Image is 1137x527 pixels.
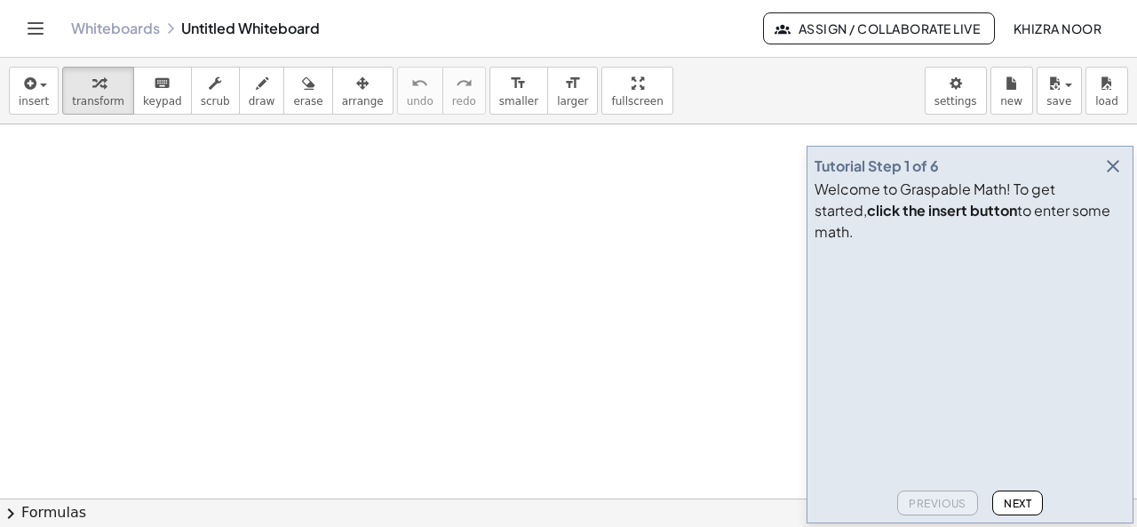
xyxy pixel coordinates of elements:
[510,73,527,94] i: format_size
[19,95,49,108] span: insert
[1013,20,1101,36] span: Khizra Noor
[154,73,171,94] i: keyboard
[133,67,192,115] button: keyboardkeypad
[867,201,1017,220] b: click the insert button
[143,95,182,108] span: keypad
[191,67,240,115] button: scrub
[547,67,598,115] button: format_sizelarger
[21,14,50,43] button: Toggle navigation
[456,73,473,94] i: redo
[411,73,428,94] i: undo
[1000,95,1022,108] span: new
[992,491,1043,515] button: Next
[1004,497,1031,510] span: Next
[557,95,588,108] span: larger
[990,67,1033,115] button: new
[342,95,384,108] span: arrange
[72,95,124,108] span: transform
[601,67,672,115] button: fullscreen
[925,67,987,115] button: settings
[9,67,59,115] button: insert
[564,73,581,94] i: format_size
[815,179,1125,243] div: Welcome to Graspable Math! To get started, to enter some math.
[611,95,663,108] span: fullscreen
[397,67,443,115] button: undoundo
[239,67,285,115] button: draw
[293,95,322,108] span: erase
[452,95,476,108] span: redo
[332,67,394,115] button: arrange
[499,95,538,108] span: smaller
[489,67,548,115] button: format_sizesmaller
[1037,67,1082,115] button: save
[934,95,977,108] span: settings
[71,20,160,37] a: Whiteboards
[778,20,980,36] span: Assign / Collaborate Live
[1085,67,1128,115] button: load
[763,12,995,44] button: Assign / Collaborate Live
[442,67,486,115] button: redoredo
[1095,95,1118,108] span: load
[283,67,332,115] button: erase
[998,12,1116,44] button: Khizra Noor
[201,95,230,108] span: scrub
[62,67,134,115] button: transform
[815,156,939,177] div: Tutorial Step 1 of 6
[407,95,433,108] span: undo
[249,95,275,108] span: draw
[1046,95,1071,108] span: save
